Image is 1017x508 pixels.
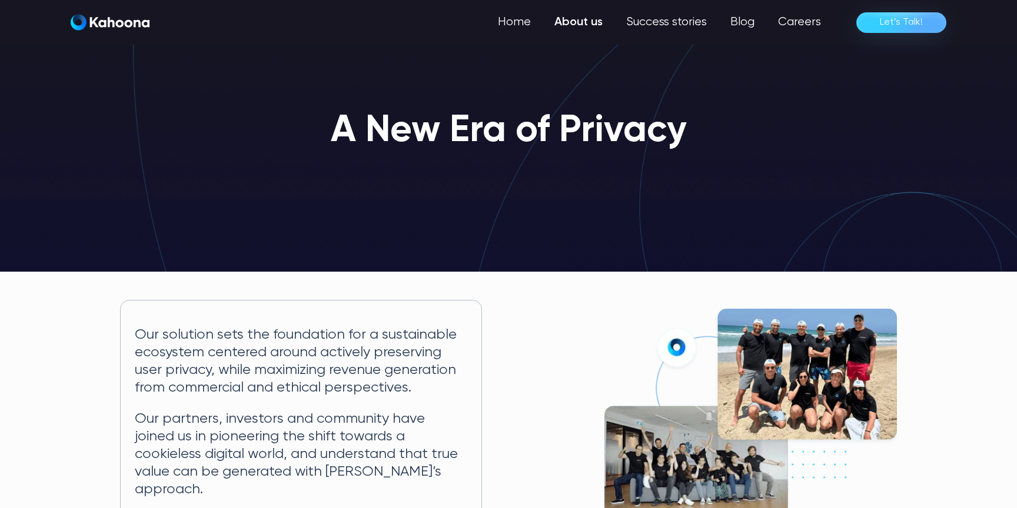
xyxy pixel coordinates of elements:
img: Kahoona logo white [71,14,149,31]
h1: A New Era of Privacy [331,111,687,152]
a: home [71,14,149,31]
p: Our solution sets the foundation for a sustainable ecosystem centered around actively preserving ... [135,326,467,396]
a: Home [486,11,543,34]
div: Let’s Talk! [880,13,923,32]
a: Success stories [614,11,719,34]
a: Let’s Talk! [856,12,946,33]
a: Blog [719,11,766,34]
a: About us [543,11,614,34]
a: Careers [766,11,833,34]
p: Our partners, investors and community have joined us in pioneering the shift towards a cookieless... [135,410,467,498]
